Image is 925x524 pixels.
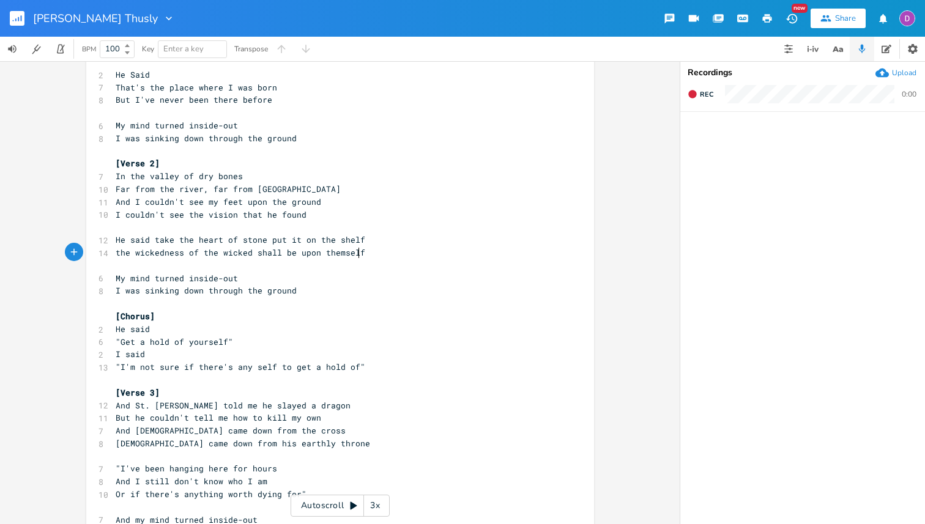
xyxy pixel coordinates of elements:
span: That's the place where I was born [116,82,277,93]
div: Recordings [688,68,918,77]
img: Dylan [899,10,915,26]
span: the wickedness of the wicked shall be upon themself [116,247,365,258]
span: "I've been hanging here for hours [116,463,277,474]
span: He said [116,323,150,334]
div: 3x [364,495,386,517]
button: Share [811,9,866,28]
span: My mind turned inside-out [116,273,238,284]
span: [Verse 2] [116,158,160,169]
span: Or if there's anything worth dying for" [116,489,306,500]
span: But I've never been there before [116,94,272,105]
div: New [792,4,808,13]
span: And [DEMOGRAPHIC_DATA] came down from the cross [116,425,346,436]
span: But he couldn't tell me how to kill my own [116,412,321,423]
span: And I couldn't see my feet upon the ground [116,196,321,207]
div: Transpose [234,45,268,53]
button: New [779,7,804,29]
div: Autoscroll [291,495,390,517]
span: I was sinking down through the ground [116,133,297,144]
span: "I'm not sure if there's any self to get a hold of" [116,361,365,372]
button: Rec [683,84,718,104]
button: Upload [875,66,916,79]
span: And I still don't know who I am [116,476,267,487]
div: Share [835,13,856,24]
span: He Said [116,69,150,80]
div: Key [142,45,154,53]
span: Far from the river, far from [GEOGRAPHIC_DATA] [116,183,341,194]
span: I couldn't see the vision that he found [116,209,306,220]
span: "Get a hold of yourself" [116,336,233,347]
div: Upload [892,68,916,78]
span: My mind turned inside-out [116,120,238,131]
span: [DEMOGRAPHIC_DATA] came down from his earthly throne [116,438,370,449]
span: [Chorus] [116,311,155,322]
span: He said take the heart of stone put it on the shelf [116,234,365,245]
span: Rec [700,90,713,99]
span: I said [116,349,145,360]
span: [Verse 3] [116,387,160,398]
span: And St. [PERSON_NAME] told me he slayed a dragon [116,400,351,411]
span: Enter a key [163,43,204,54]
span: I was sinking down through the ground [116,285,297,296]
span: [PERSON_NAME] Thusly [33,13,158,24]
div: BPM [82,46,96,53]
div: 0:00 [902,90,916,98]
span: In the valley of dry bones [116,171,243,182]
